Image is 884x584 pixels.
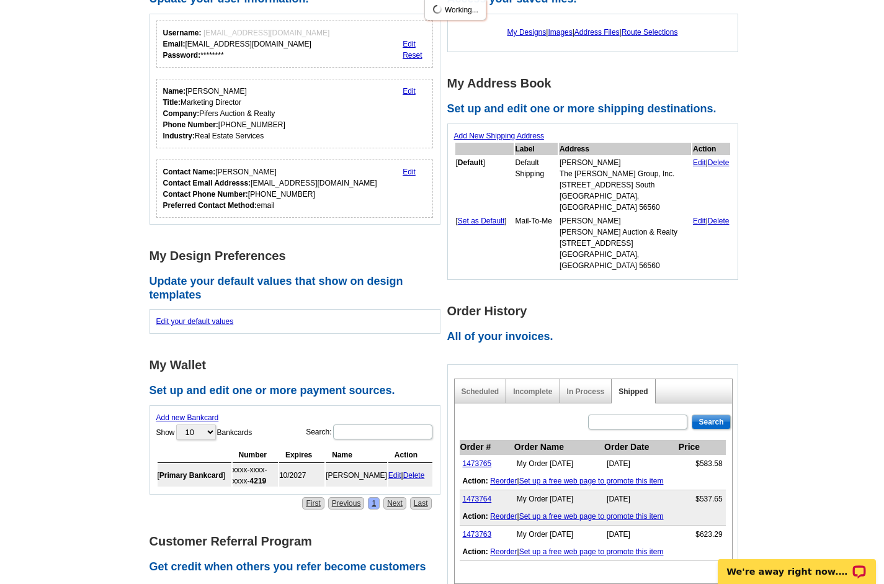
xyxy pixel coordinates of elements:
[150,249,447,263] h1: My Design Preferences
[388,471,401,480] a: Edit
[519,547,664,556] a: Set up a free web page to promote this item
[622,28,678,37] a: Route Selections
[460,440,514,455] th: Order #
[462,387,499,396] a: Scheduled
[463,547,488,556] b: Action:
[692,143,730,155] th: Action
[519,477,664,485] a: Set up a free web page to promote this item
[156,423,252,441] label: Show Bankcards
[455,215,514,272] td: [ ]
[163,109,200,118] strong: Company:
[455,156,514,213] td: [ ]
[454,20,731,44] div: | | |
[233,464,278,487] td: xxxx-xxxx-xxxx-
[515,156,558,213] td: Default Shipping
[150,560,447,574] h2: Get credit when others you refer become customers
[163,190,248,199] strong: Contact Phone Number:
[618,387,648,396] a: Shipped
[388,464,432,487] td: |
[559,143,691,155] th: Address
[460,508,726,526] td: |
[708,158,730,167] a: Delete
[490,477,517,485] a: Reorder
[333,425,432,439] input: Search:
[678,490,726,508] td: $537.65
[519,512,664,521] a: Set up a free web page to promote this item
[156,20,434,68] div: Your login information.
[326,447,387,463] th: Name
[279,464,324,487] td: 10/2027
[163,51,201,60] strong: Password:
[692,215,730,272] td: |
[692,156,730,213] td: |
[432,4,442,14] img: loading...
[250,477,267,485] strong: 4219
[159,471,223,480] b: Primary Bankcard
[463,477,488,485] b: Action:
[403,87,416,96] a: Edit
[403,471,425,480] a: Delete
[163,168,216,176] strong: Contact Name:
[403,40,416,48] a: Edit
[150,359,447,372] h1: My Wallet
[604,490,678,508] td: [DATE]
[388,447,432,463] th: Action
[574,28,620,37] a: Address Files
[150,275,447,302] h2: Update your default values that show on design templates
[410,497,432,510] a: Last
[279,447,324,463] th: Expires
[490,547,517,556] a: Reorder
[156,413,219,422] a: Add new Bankcard
[548,28,572,37] a: Images
[447,305,745,318] h1: Order History
[163,40,185,48] strong: Email:
[383,497,406,510] a: Next
[513,387,552,396] a: Incomplete
[302,497,324,510] a: First
[163,166,377,211] div: [PERSON_NAME] [EMAIL_ADDRESS][DOMAIN_NAME] [PHONE_NUMBER] email
[514,526,604,544] td: My Order [DATE]
[692,415,730,429] input: Search
[233,447,278,463] th: Number
[463,459,492,468] a: 1473765
[514,440,604,455] th: Order Name
[403,168,416,176] a: Edit
[156,79,434,148] div: Your personal details.
[458,158,483,167] b: Default
[328,497,365,510] a: Previous
[515,143,558,155] th: Label
[447,102,745,116] h2: Set up and edit one or more shipping destinations.
[693,217,706,225] a: Edit
[678,455,726,473] td: $583.58
[163,87,186,96] strong: Name:
[163,132,195,140] strong: Industry:
[693,158,706,167] a: Edit
[490,512,517,521] a: Reorder
[447,330,745,344] h2: All of your invoices.
[678,440,726,455] th: Price
[460,543,726,561] td: |
[708,217,730,225] a: Delete
[460,472,726,490] td: |
[156,317,234,326] a: Edit your default values
[604,455,678,473] td: [DATE]
[463,495,492,503] a: 1473764
[559,156,691,213] td: [PERSON_NAME] The [PERSON_NAME] Group, Inc. [STREET_ADDRESS] South [GEOGRAPHIC_DATA], [GEOGRAPHIC...
[604,440,678,455] th: Order Date
[514,455,604,473] td: My Order [DATE]
[710,545,884,584] iframe: LiveChat chat widget
[559,215,691,272] td: [PERSON_NAME] [PERSON_NAME] Auction & Realty [STREET_ADDRESS] [GEOGRAPHIC_DATA], [GEOGRAPHIC_DATA...
[163,29,202,37] strong: Username:
[604,526,678,544] td: [DATE]
[203,29,329,37] span: [EMAIL_ADDRESS][DOMAIN_NAME]
[156,159,434,218] div: Who should we contact regarding order issues?
[163,98,181,107] strong: Title:
[163,179,251,187] strong: Contact Email Addresss:
[306,423,433,441] label: Search:
[368,497,380,510] a: 1
[463,512,488,521] b: Action:
[454,132,544,140] a: Add New Shipping Address
[150,535,447,548] h1: Customer Referral Program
